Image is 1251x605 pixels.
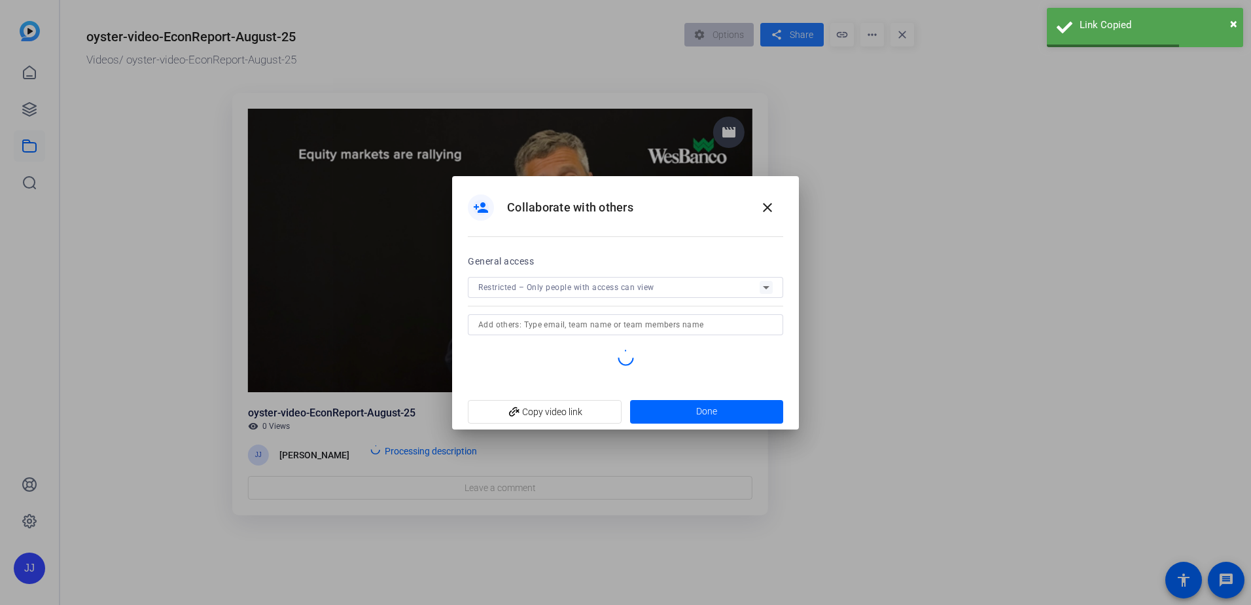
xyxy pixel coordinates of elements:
button: Done [630,400,784,424]
h2: General access [468,253,534,269]
span: × [1230,16,1237,31]
span: Done [696,405,717,418]
div: Link Copied [1080,18,1233,33]
h1: Collaborate with others [507,200,633,215]
span: Copy video link [478,399,611,424]
mat-icon: add_link [503,401,525,424]
mat-icon: person_add [473,200,489,215]
input: Add others: Type email, team name or team members name [478,317,773,333]
span: Restricted – Only people with access can view [478,283,654,292]
mat-icon: close [760,200,775,215]
button: Copy video link [468,400,622,424]
button: Close [1230,14,1237,33]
